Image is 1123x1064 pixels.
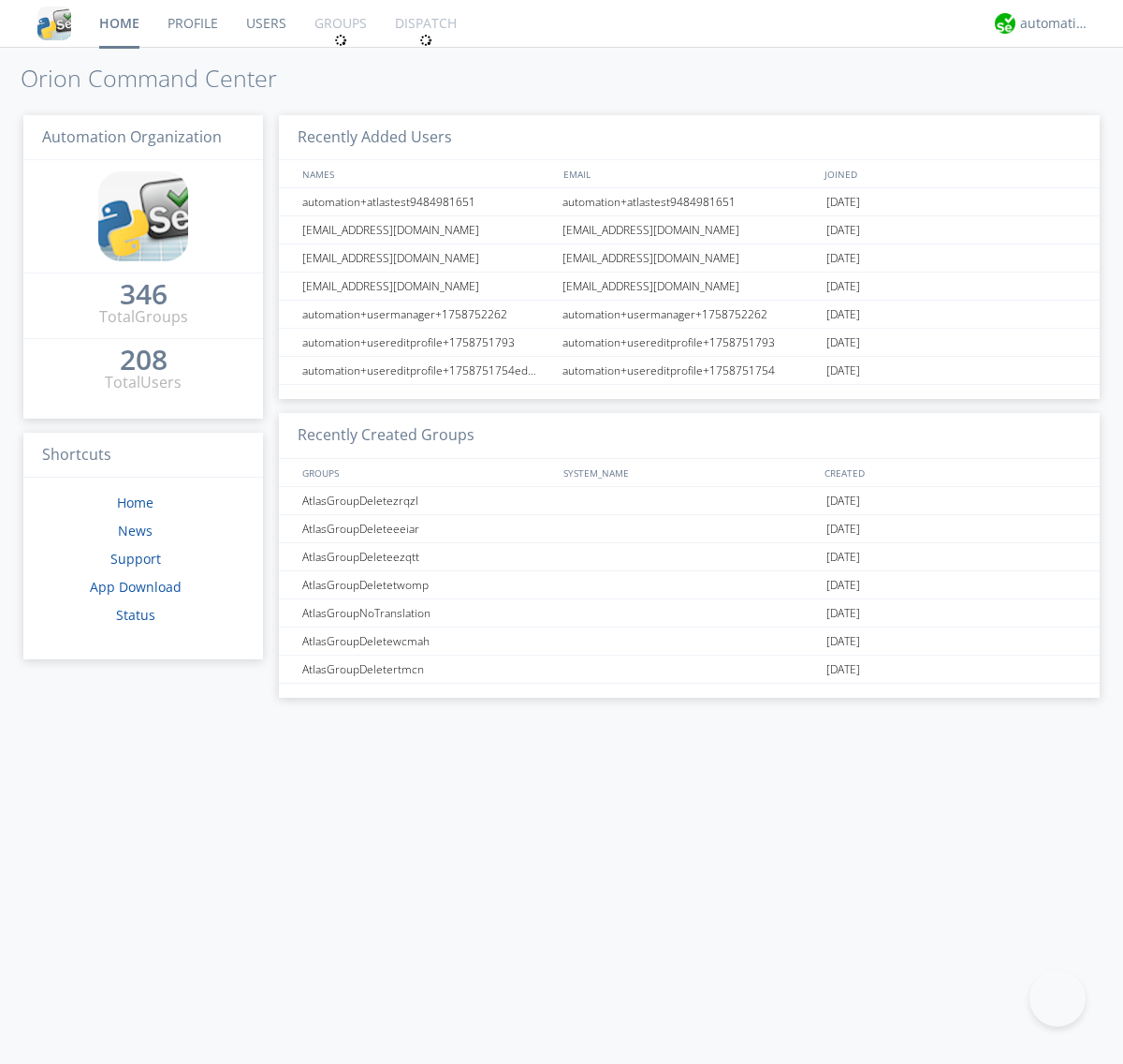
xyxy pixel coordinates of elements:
[334,34,347,47] img: spin.svg
[279,273,1100,301] a: [EMAIL_ADDRESS][DOMAIN_NAME][EMAIL_ADDRESS][DOMAIN_NAME][DATE]
[99,306,188,328] div: Total Groups
[298,628,557,655] div: AtlasGroupDeletewcmah
[298,487,557,514] div: AtlasGroupDeletezrqzl
[279,656,1100,684] a: AtlasGroupDeletertmcn[DATE]
[826,628,860,656] span: [DATE]
[90,578,182,596] a: App Download
[98,171,188,261] img: cddb5a64eb264b2086981ab96f4c1ba7
[120,285,168,306] a: 346
[298,160,554,187] div: NAMES
[120,350,168,372] a: 208
[995,13,1015,34] img: d2d01cd9b4174d08988066c6d424eccd
[298,599,557,627] div: AtlasGroupNoTranslation
[820,459,1082,486] div: CREATED
[117,494,153,511] a: Home
[118,522,153,539] a: News
[826,571,860,599] span: [DATE]
[826,357,860,385] span: [DATE]
[298,543,557,570] div: AtlasGroupDeleteezqtt
[298,244,557,272] div: [EMAIL_ADDRESS][DOMAIN_NAME]
[298,273,557,300] div: [EMAIL_ADDRESS][DOMAIN_NAME]
[298,459,554,486] div: GROUPS
[826,273,860,301] span: [DATE]
[279,515,1100,543] a: AtlasGroupDeleteeeiar[DATE]
[279,543,1100,571] a: AtlasGroupDeleteezqtt[DATE]
[1020,14,1090,33] div: automation+atlas
[559,160,820,187] div: EMAIL
[279,357,1100,385] a: automation+usereditprofile+1758751754editedautomation+usereditprofile+1758751754automation+usered...
[419,34,432,47] img: spin.svg
[826,216,860,244] span: [DATE]
[298,301,557,328] div: automation+usermanager+1758752262
[279,188,1100,216] a: automation+atlastest9484981651automation+atlastest9484981651[DATE]
[279,571,1100,599] a: AtlasGroupDeletetwomp[DATE]
[298,357,557,384] div: automation+usereditprofile+1758751754editedautomation+usereditprofile+1758751754
[826,301,860,329] span: [DATE]
[826,188,860,216] span: [DATE]
[298,329,557,356] div: automation+usereditprofile+1758751793
[559,459,820,486] div: SYSTEM_NAME
[558,301,822,328] div: automation+usermanager+1758752262
[826,487,860,515] span: [DATE]
[298,188,557,215] div: automation+atlastest9484981651
[279,244,1100,273] a: [EMAIL_ADDRESS][DOMAIN_NAME][EMAIL_ADDRESS][DOMAIN_NAME][DATE]
[279,487,1100,515] a: AtlasGroupDeletezrqzl[DATE]
[558,244,822,272] div: [EMAIL_ADDRESS][DOMAIN_NAME]
[826,599,860,628] span: [DATE]
[110,550,161,568] a: Support
[279,115,1100,161] h3: Recently Added Users
[298,515,557,542] div: AtlasGroupDeleteeeiar
[23,433,263,479] h3: Shortcuts
[558,329,822,356] div: automation+usereditprofile+1758751793
[116,606,155,624] a: Status
[105,372,182,393] div: Total Users
[279,216,1100,244] a: [EMAIL_ADDRESS][DOMAIN_NAME][EMAIL_ADDRESS][DOMAIN_NAME][DATE]
[37,7,71,40] img: cddb5a64eb264b2086981ab96f4c1ba7
[298,216,557,244] div: [EMAIL_ADDRESS][DOMAIN_NAME]
[42,126,222,147] span: Automation Organization
[826,515,860,543] span: [DATE]
[279,301,1100,329] a: automation+usermanager+1758752262automation+usermanager+1758752262[DATE]
[558,357,822,384] div: automation+usereditprofile+1758751754
[826,656,860,684] span: [DATE]
[826,244,860,273] span: [DATE]
[279,628,1100,656] a: AtlasGroupDeletewcmah[DATE]
[279,329,1100,357] a: automation+usereditprofile+1758751793automation+usereditprofile+1758751793[DATE]
[826,543,860,571] span: [DATE]
[120,285,168,303] div: 346
[558,273,822,300] div: [EMAIL_ADDRESS][DOMAIN_NAME]
[279,413,1100,459] h3: Recently Created Groups
[820,160,1082,187] div: JOINED
[279,599,1100,628] a: AtlasGroupNoTranslation[DATE]
[298,571,557,598] div: AtlasGroupDeletetwomp
[298,656,557,683] div: AtlasGroupDeletertmcn
[558,188,822,215] div: automation+atlastest9484981651
[826,329,860,357] span: [DATE]
[558,216,822,244] div: [EMAIL_ADDRESS][DOMAIN_NAME]
[120,350,168,369] div: 208
[1029,970,1086,1027] iframe: Toggle Customer Support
